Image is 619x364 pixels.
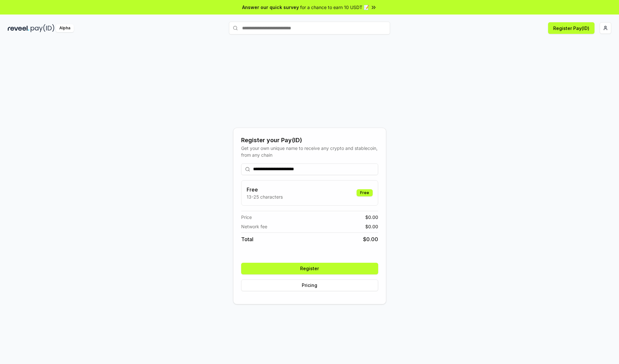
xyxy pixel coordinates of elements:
[241,280,378,291] button: Pricing
[241,136,378,145] div: Register your Pay(ID)
[56,24,74,32] div: Alpha
[548,22,594,34] button: Register Pay(ID)
[242,4,299,11] span: Answer our quick survey
[241,223,267,230] span: Network fee
[241,263,378,274] button: Register
[300,4,369,11] span: for a chance to earn 10 USDT 📝
[247,193,283,200] p: 13-25 characters
[365,214,378,221] span: $ 0.00
[365,223,378,230] span: $ 0.00
[241,145,378,158] div: Get your own unique name to receive any crypto and stablecoin, from any chain
[363,235,378,243] span: $ 0.00
[241,235,253,243] span: Total
[247,186,283,193] h3: Free
[31,24,54,32] img: pay_id
[241,214,252,221] span: Price
[8,24,29,32] img: reveel_dark
[357,189,373,196] div: Free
